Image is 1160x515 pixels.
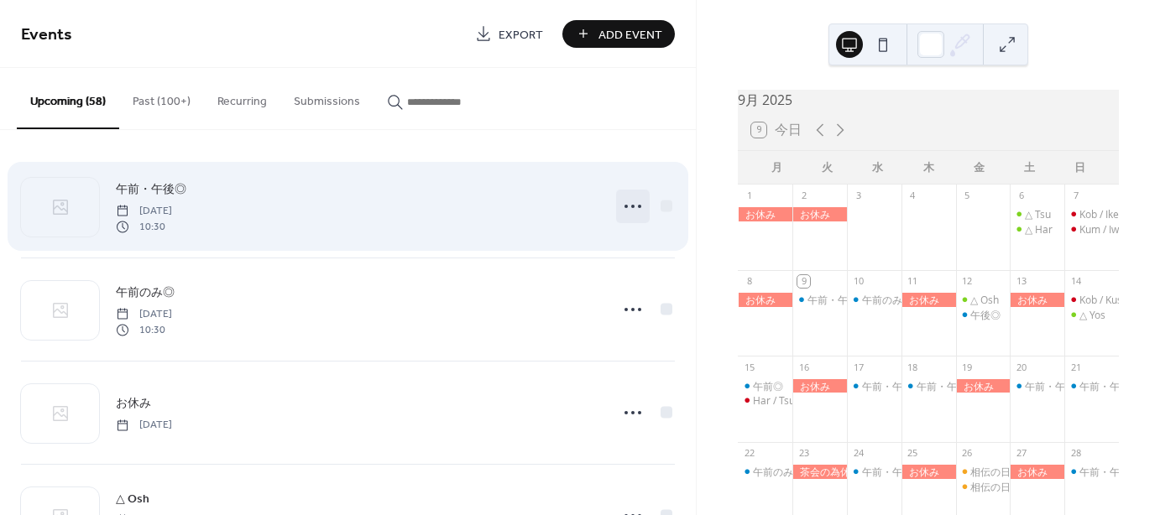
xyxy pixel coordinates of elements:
div: お休み [792,379,847,393]
button: Upcoming (58) [17,68,119,129]
button: Submissions [280,68,374,127]
div: 午後◎ [970,308,1001,322]
span: [DATE] [116,418,172,433]
div: Kum / Iwa [1064,222,1119,237]
button: Add Event [562,20,675,48]
div: 10 [852,275,865,288]
span: 10:30 [116,322,172,337]
div: 相伝の日Osh/Nos [970,465,1051,479]
div: 9月 2025 [738,90,1119,110]
div: △ Tsu [1025,207,1051,221]
div: 午前・午後◎ [792,293,847,307]
div: 24 [852,447,865,460]
div: 21 [1069,361,1082,373]
div: 午前◎ [753,379,783,393]
div: 午前・午後◎ [1079,379,1140,393]
div: 2 [797,190,810,202]
div: Kob / Ike [1079,207,1119,221]
div: 14 [1069,275,1082,288]
div: 7 [1069,190,1082,202]
div: △ Tsu [1010,207,1064,221]
span: △ Osh [116,491,149,508]
div: お休み [956,379,1011,393]
div: 22 [743,447,755,460]
span: 午前のみ◎ [116,284,175,302]
div: 午前・午後◎ [1010,379,1064,393]
div: 午前・午後◎ [1079,465,1140,479]
div: Kum / Iwa [1079,222,1125,237]
div: 6 [1015,190,1027,202]
div: 5 [961,190,974,202]
div: 午前・午後◎ [847,379,901,393]
span: お休み [116,395,151,413]
a: お休み [116,393,151,413]
button: Past (100+) [119,68,204,127]
div: △ Har [1025,222,1053,237]
span: 10:30 [116,219,172,234]
div: △ Yos [1079,308,1105,322]
div: 13 [1015,275,1027,288]
div: お休み [792,207,847,221]
div: 午前・午後◎ [862,465,922,479]
div: 午前のみ◎ [847,293,901,307]
div: 8 [743,275,755,288]
div: 午前のみ◎ [753,465,803,479]
div: お休み [738,207,792,221]
span: Add Event [598,26,662,44]
div: 木 [903,151,954,185]
div: 月 [751,151,802,185]
span: [DATE] [116,307,172,322]
div: お休み [901,293,956,307]
a: △ Osh [116,489,149,508]
div: 9 [797,275,810,288]
div: 水 [853,151,903,185]
div: 相伝の日Kob/Har/Tsu [956,480,1011,494]
div: 午前のみ◎ [738,465,792,479]
div: △ Yos [1064,308,1119,322]
div: お休み [738,293,792,307]
div: 26 [961,447,974,460]
div: 18 [907,361,919,373]
div: △ Osh [956,293,1011,307]
div: 相伝の日Osh/Nos [956,465,1011,479]
div: 4 [907,190,919,202]
div: 午前・午後◎ [847,465,901,479]
span: [DATE] [116,204,172,219]
div: 27 [1015,447,1027,460]
div: 午前・午後◎ [862,379,922,393]
div: 午前・午後◎ [807,293,868,307]
span: 午前・午後◎ [116,181,186,199]
div: 茶会の為休み [792,465,847,479]
div: 午後◎ [956,308,1011,322]
div: 3 [852,190,865,202]
div: お休み [1010,465,1064,479]
div: 11 [907,275,919,288]
div: Har / Tsu [753,393,795,408]
div: 午前のみ◎ [862,293,912,307]
div: 午前・午後◎ [917,379,977,393]
div: 午前・午後◎ [901,379,956,393]
div: 17 [852,361,865,373]
div: 20 [1015,361,1027,373]
div: △ Har [1010,222,1064,237]
span: Export [499,26,543,44]
div: 午前◎ [738,379,792,393]
div: 午前・午後◎ [1064,465,1119,479]
a: Export [462,20,556,48]
div: Kob / Ike [1064,207,1119,221]
a: 午前のみ◎ [116,283,175,302]
div: Har / Tsu [738,393,792,408]
div: 午前・午後◎ [1064,379,1119,393]
div: 15 [743,361,755,373]
div: 相伝の日Kob/Har/Tsu [970,480,1069,494]
div: 午前・午後◎ [1025,379,1085,393]
div: 23 [797,447,810,460]
div: 金 [954,151,1004,185]
div: 火 [802,151,852,185]
div: 日 [1055,151,1105,185]
div: 1 [743,190,755,202]
div: △ Osh [970,293,999,307]
div: 12 [961,275,974,288]
div: Kob / Kus [1064,293,1119,307]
